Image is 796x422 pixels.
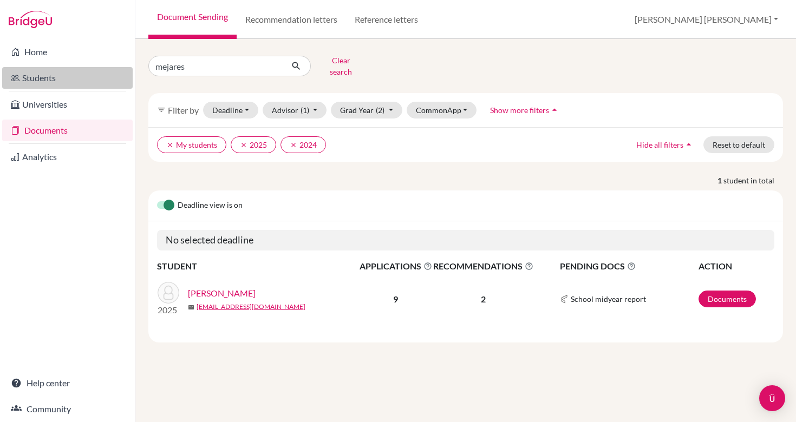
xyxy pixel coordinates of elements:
span: APPLICATIONS [360,260,432,273]
button: CommonApp [407,102,477,118]
strong: 1 [717,175,723,186]
a: Analytics [2,146,133,168]
p: 2 [433,293,533,306]
i: arrow_drop_up [549,104,560,115]
input: Find student by name... [148,56,283,76]
button: Deadline [203,102,258,118]
i: filter_list [157,105,166,114]
span: student in total [723,175,783,186]
span: (1) [301,105,309,115]
span: School midyear report [571,293,646,305]
a: Help center [2,372,133,394]
th: STUDENT [157,259,359,273]
span: mail [188,304,194,311]
span: RECOMMENDATIONS [433,260,533,273]
th: ACTION [698,259,774,273]
button: Clear search [311,52,371,80]
button: clear2025 [231,136,276,153]
button: [PERSON_NAME] [PERSON_NAME] [630,9,783,30]
a: Documents [699,291,756,307]
a: Students [2,67,133,89]
button: Show more filtersarrow_drop_up [481,102,569,118]
p: 2025 [158,304,179,316]
span: PENDING DOCS [560,260,698,273]
img: Common App logo [560,295,569,304]
a: Home [2,41,133,63]
i: clear [290,141,297,149]
span: Hide all filters [636,140,683,149]
a: [EMAIL_ADDRESS][DOMAIN_NAME] [197,302,305,312]
img: Bridge-U [9,11,52,28]
span: (2) [376,105,384,115]
i: clear [240,141,247,149]
button: clearMy students [157,136,226,153]
span: Show more filters [490,105,549,115]
a: Community [2,398,133,420]
button: Grad Year(2) [331,102,402,118]
i: clear [166,141,174,149]
a: [PERSON_NAME] [188,287,256,300]
button: clear2024 [280,136,326,153]
span: Filter by [168,105,199,115]
img: Mejares, Jamal Terryse [158,282,179,304]
button: Reset to default [703,136,774,153]
h5: No selected deadline [157,230,774,250]
button: Advisor(1) [263,102,327,118]
i: arrow_drop_up [683,139,694,150]
b: 9 [393,294,398,304]
a: Documents [2,120,133,141]
div: Open Intercom Messenger [759,385,785,411]
button: Hide all filtersarrow_drop_up [627,136,703,153]
a: Universities [2,94,133,115]
span: Deadline view is on [178,199,243,212]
